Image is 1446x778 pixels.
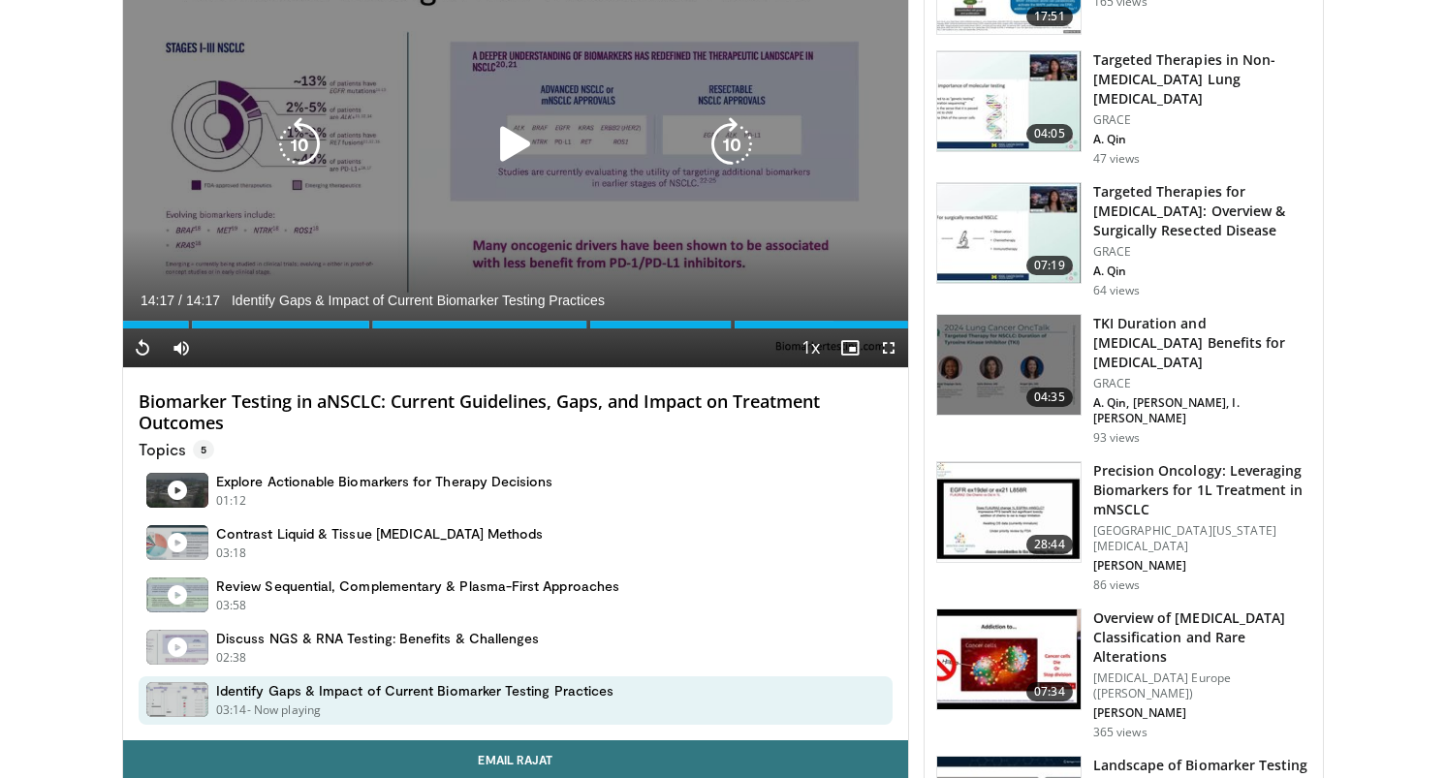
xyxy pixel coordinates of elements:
[1093,112,1311,128] p: GRACE
[869,328,908,367] button: Fullscreen
[123,328,162,367] button: Replay
[1093,461,1311,519] h3: Precision Oncology: Leveraging Biomarkers for 1L Treatment in mNSCLC
[1093,376,1311,391] p: GRACE
[1093,558,1311,574] p: [PERSON_NAME]
[216,492,247,510] p: 01:12
[1093,577,1141,593] p: 86 views
[936,50,1311,167] a: 04:05 Targeted Therapies in Non-[MEDICAL_DATA] Lung [MEDICAL_DATA] GRACE A. Qin 47 views
[1093,523,1311,554] p: [GEOGRAPHIC_DATA][US_STATE][MEDICAL_DATA]
[1093,151,1141,167] p: 47 views
[216,701,247,719] p: 03:14
[216,473,553,490] h4: Explore Actionable Biomarkers for Therapy Decisions
[1093,50,1311,109] h3: Targeted Therapies in Non-[MEDICAL_DATA] Lung [MEDICAL_DATA]
[139,440,214,459] p: Topics
[216,525,543,543] h4: Contrast Liquid & Tissue [MEDICAL_DATA] Methods
[1026,388,1073,407] span: 04:35
[937,609,1081,710] img: f8367f13-45a0-49f7-87ee-31bf1d5ec22f.150x105_q85_crop-smart_upscale.jpg
[232,292,605,309] span: Identify Gaps & Impact of Current Biomarker Testing Practices
[1093,244,1311,260] p: GRACE
[216,682,613,700] h4: Identify Gaps & Impact of Current Biomarker Testing Practices
[1026,682,1073,701] span: 07:34
[1026,7,1073,26] span: 17:51
[937,51,1081,152] img: 6daab4e0-e522-48b6-8d16-7e0c0d4efccd.150x105_q85_crop-smart_upscale.jpg
[1026,124,1073,143] span: 04:05
[1093,430,1141,446] p: 93 views
[1093,725,1147,740] p: 365 views
[1026,535,1073,554] span: 28:44
[216,649,247,667] p: 02:38
[193,440,214,459] span: 5
[178,293,182,308] span: /
[936,314,1311,446] a: 04:35 TKI Duration and [MEDICAL_DATA] Benefits for [MEDICAL_DATA] GRACE A. Qin, [PERSON_NAME], I....
[1093,670,1311,701] p: [MEDICAL_DATA] Europe ([PERSON_NAME])
[216,630,539,647] h4: Discuss NGS & RNA Testing: Benefits & Challenges
[139,391,893,433] h4: Biomarker Testing in aNSCLC: Current Guidelines, Gaps, and Impact on Treatment Outcomes
[831,328,869,367] button: Enable picture-in-picture mode
[216,577,619,595] h4: Review Sequential, Complementary & Plasma-First Approaches
[141,293,174,308] span: 14:17
[1093,314,1311,372] h3: TKI Duration and [MEDICAL_DATA] Benefits for [MEDICAL_DATA]
[1026,256,1073,275] span: 07:19
[792,328,831,367] button: Playback Rate
[936,461,1311,593] a: 28:44 Precision Oncology: Leveraging Biomarkers for 1L Treatment in mNSCLC [GEOGRAPHIC_DATA][US_S...
[216,597,247,614] p: 03:58
[1093,608,1311,667] h3: Overview of [MEDICAL_DATA] Classification and Rare Alterations
[937,183,1081,284] img: 098b6390-24ce-41f2-bb70-06aef2d36cc6.150x105_q85_crop-smart_upscale.jpg
[937,462,1081,563] img: 71e0a551-8add-41dc-9e49-31756966dbc9.150x105_q85_crop-smart_upscale.jpg
[247,701,322,719] p: - Now playing
[937,315,1081,416] img: bfb5d3dd-3a18-4839-9780-583f0824a7d6.150x105_q85_crop-smart_upscale.jpg
[936,608,1311,740] a: 07:34 Overview of [MEDICAL_DATA] Classification and Rare Alterations [MEDICAL_DATA] Europe ([PERS...
[1093,705,1311,721] p: [PERSON_NAME]
[216,545,247,562] p: 03:18
[1093,132,1311,147] p: A. Qin
[1093,182,1311,240] h3: Targeted Therapies for [MEDICAL_DATA]: Overview & Surgically Resected Disease
[1093,264,1311,279] p: A. Qin
[186,293,220,308] span: 14:17
[123,321,908,328] div: Progress Bar
[1093,283,1141,298] p: 64 views
[936,182,1311,298] a: 07:19 Targeted Therapies for [MEDICAL_DATA]: Overview & Surgically Resected Disease GRACE A. Qin ...
[1093,395,1311,426] p: A. Qin, [PERSON_NAME], I. [PERSON_NAME]
[162,328,201,367] button: Mute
